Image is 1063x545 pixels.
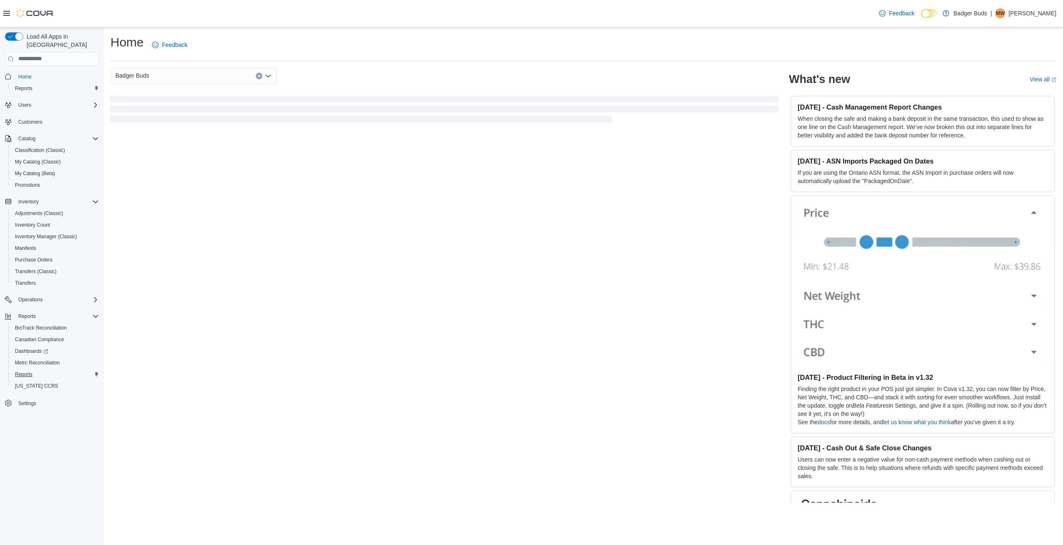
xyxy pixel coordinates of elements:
[15,311,99,321] span: Reports
[953,8,987,18] p: Badger Buds
[15,257,53,263] span: Purchase Orders
[8,144,102,156] button: Classification (Classic)
[8,231,102,242] button: Inventory Manager (Classic)
[5,67,99,431] nav: Complex example
[2,310,102,322] button: Reports
[1009,8,1056,18] p: [PERSON_NAME]
[115,71,149,81] span: Badger Buds
[12,208,66,218] a: Adjustments (Classic)
[15,311,39,321] button: Reports
[995,8,1005,18] div: Michelle Westlake
[15,100,34,110] button: Users
[15,170,55,177] span: My Catalog (Beta)
[12,255,56,265] a: Purchase Orders
[889,9,914,17] span: Feedback
[8,156,102,168] button: My Catalog (Classic)
[12,145,99,155] span: Classification (Classic)
[798,455,1048,480] p: Users can now enter a negative value for non-cash payment methods when cashing out or closing the...
[798,115,1048,139] p: When closing the safe and making a bank deposit in the same transaction, this used to show as one...
[8,322,102,334] button: BioTrack Reconciliation
[12,323,99,333] span: BioTrack Reconciliation
[15,348,48,354] span: Dashboards
[2,71,102,83] button: Home
[18,73,32,80] span: Home
[18,119,42,125] span: Customers
[12,358,63,368] a: Metrc Reconciliation
[12,157,99,167] span: My Catalog (Classic)
[12,335,67,345] a: Canadian Compliance
[12,323,70,333] a: BioTrack Reconciliation
[12,266,60,276] a: Transfers (Classic)
[883,419,950,425] a: let us know what you think
[15,398,99,408] span: Settings
[8,168,102,179] button: My Catalog (Beta)
[15,233,77,240] span: Inventory Manager (Classic)
[12,266,99,276] span: Transfers (Classic)
[18,313,36,320] span: Reports
[12,381,99,391] span: Washington CCRS
[15,371,32,378] span: Reports
[8,334,102,345] button: Canadian Compliance
[8,266,102,277] button: Transfers (Classic)
[256,73,262,79] button: Clear input
[12,278,99,288] span: Transfers
[1051,77,1056,82] svg: External link
[8,345,102,357] a: Dashboards
[15,159,61,165] span: My Catalog (Classic)
[12,232,81,242] a: Inventory Manager (Classic)
[12,220,54,230] a: Inventory Count
[15,117,46,127] a: Customers
[12,369,36,379] a: Reports
[15,72,35,82] a: Home
[12,381,61,391] a: [US_STATE] CCRS
[2,116,102,128] button: Customers
[15,85,32,92] span: Reports
[15,295,46,305] button: Operations
[12,169,59,178] a: My Catalog (Beta)
[798,418,1048,426] p: See the for more details, and after you’ve given it a try.
[798,103,1048,111] h3: [DATE] - Cash Management Report Changes
[15,268,56,275] span: Transfers (Classic)
[12,335,99,345] span: Canadian Compliance
[12,208,99,218] span: Adjustments (Classic)
[149,37,191,53] a: Feedback
[15,182,40,188] span: Promotions
[798,157,1048,165] h3: [DATE] - ASN Imports Packaged On Dates
[18,135,35,142] span: Catalog
[8,277,102,289] button: Transfers
[18,400,36,407] span: Settings
[921,9,938,18] input: Dark Mode
[12,83,99,93] span: Reports
[990,8,992,18] p: |
[852,402,889,409] em: Beta Features
[18,102,31,108] span: Users
[15,245,36,252] span: Manifests
[12,346,51,356] a: Dashboards
[798,444,1048,452] h3: [DATE] - Cash Out & Safe Close Changes
[12,180,44,190] a: Promotions
[265,73,272,79] button: Open list of options
[17,9,54,17] img: Cova
[12,145,69,155] a: Classification (Classic)
[15,383,58,389] span: [US_STATE] CCRS
[2,397,102,409] button: Settings
[12,358,99,368] span: Metrc Reconciliation
[996,8,1004,18] span: MW
[18,296,43,303] span: Operations
[8,179,102,191] button: Promotions
[789,73,850,86] h2: What's new
[2,99,102,111] button: Users
[1030,76,1056,83] a: View allExternal link
[12,83,36,93] a: Reports
[15,197,99,207] span: Inventory
[15,336,64,343] span: Canadian Compliance
[8,208,102,219] button: Adjustments (Classic)
[18,198,39,205] span: Inventory
[15,222,50,228] span: Inventory Count
[110,34,144,51] h1: Home
[15,295,99,305] span: Operations
[12,243,99,253] span: Manifests
[15,280,36,286] span: Transfers
[2,294,102,305] button: Operations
